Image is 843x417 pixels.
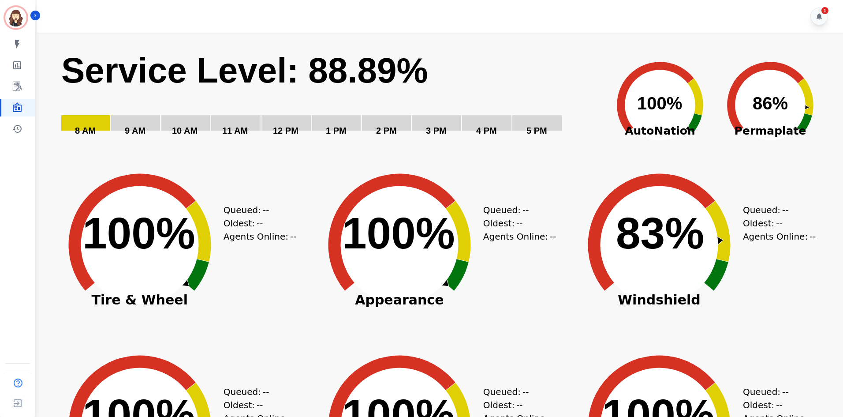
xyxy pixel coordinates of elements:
text: 86% [753,94,788,113]
text: 2 PM [376,126,397,135]
text: 12 PM [273,126,298,135]
span: -- [782,385,788,398]
div: Oldest: [483,217,549,230]
text: 83% [616,208,704,258]
text: 9 AM [125,126,145,135]
div: Agents Online: [743,230,818,243]
span: -- [263,203,269,217]
text: 5 PM [526,126,547,135]
span: Permaplate [715,123,825,139]
span: -- [516,217,522,230]
div: Queued: [224,203,290,217]
span: -- [522,385,529,398]
text: 10 AM [172,126,198,135]
text: 4 PM [476,126,497,135]
text: 8 AM [75,126,96,135]
div: Queued: [743,203,809,217]
span: -- [516,398,522,412]
div: Agents Online: [483,230,558,243]
text: 100% [82,208,195,258]
span: -- [522,203,529,217]
div: Queued: [224,385,290,398]
span: -- [550,230,556,243]
div: 1 [821,7,828,14]
span: -- [776,217,782,230]
text: 11 AM [222,126,248,135]
text: 100% [342,208,455,258]
text: 1 PM [326,126,347,135]
span: -- [290,230,296,243]
div: Agents Online: [224,230,298,243]
text: 3 PM [426,126,447,135]
div: Oldest: [743,217,809,230]
img: Bordered avatar [5,7,26,28]
span: Appearance [311,296,488,304]
span: AutoNation [605,123,715,139]
text: Service Level: 88.89% [61,51,428,90]
div: Queued: [483,385,549,398]
span: -- [263,385,269,398]
span: Tire & Wheel [52,296,228,304]
div: Oldest: [743,398,809,412]
div: Oldest: [224,217,290,230]
div: Queued: [483,203,549,217]
text: 100% [637,94,682,113]
span: -- [776,398,782,412]
span: -- [809,230,816,243]
svg: Service Level: 0% [60,49,603,148]
div: Oldest: [483,398,549,412]
span: -- [257,398,263,412]
span: -- [257,217,263,230]
div: Oldest: [224,398,290,412]
span: -- [782,203,788,217]
div: Queued: [743,385,809,398]
span: Windshield [571,296,747,304]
